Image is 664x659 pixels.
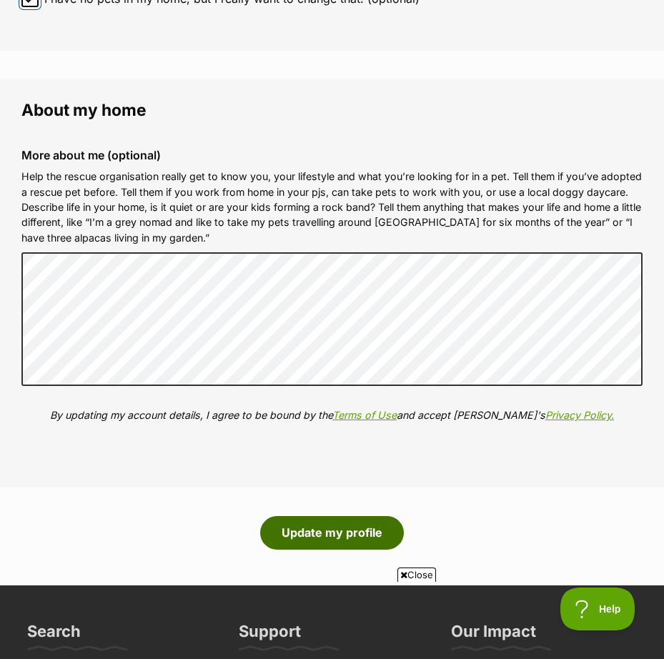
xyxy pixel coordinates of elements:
[21,149,643,162] label: More about me (optional)
[560,588,635,630] iframe: Help Scout Beacon - Open
[397,568,436,582] span: Close
[260,516,404,549] button: Update my profile
[545,409,614,421] a: Privacy Policy.
[21,101,643,119] legend: About my home
[21,407,643,422] p: By updating my account details, I agree to be bound by the and accept [PERSON_NAME]'s
[21,169,643,245] p: Help the rescue organisation really get to know you, your lifestyle and what you’re looking for i...
[27,621,81,650] h3: Search
[332,409,397,421] a: Terms of Use
[72,588,593,652] iframe: Advertisement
